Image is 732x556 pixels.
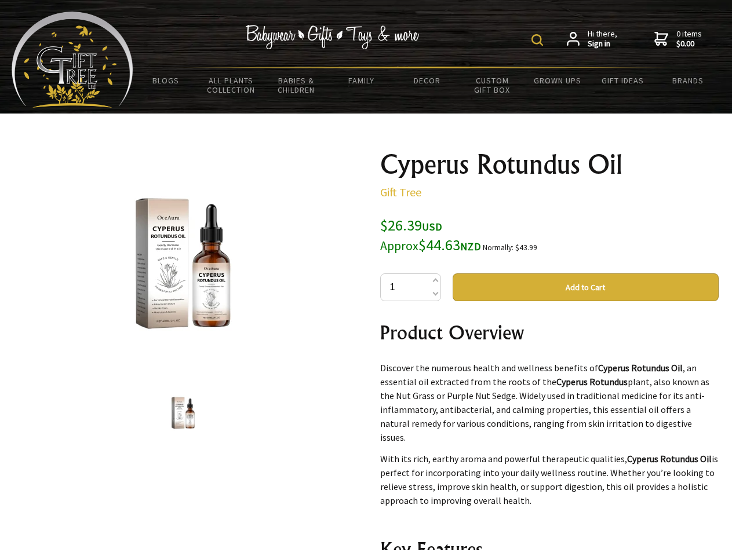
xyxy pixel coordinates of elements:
[12,12,133,108] img: Babyware - Gifts - Toys and more...
[380,238,418,254] small: Approx
[460,240,481,253] span: NZD
[627,453,712,464] strong: Cyperus Rotundus Oil
[676,39,702,49] strong: $0.00
[655,68,721,93] a: Brands
[588,29,617,49] span: Hi there,
[380,452,719,507] p: With its rich, earthy aroma and powerful therapeutic qualities, is perfect for incorporating into...
[567,29,617,49] a: Hi there,Sign in
[161,391,205,435] img: Cyperus Rotundus Oil
[590,68,655,93] a: Gift Ideas
[394,68,460,93] a: Decor
[264,68,329,102] a: Babies & Children
[380,185,421,199] a: Gift Tree
[556,376,628,387] strong: Cyperus Rotundus
[133,68,199,93] a: BLOGS
[93,173,274,354] img: Cyperus Rotundus Oil
[483,243,537,253] small: Normally: $43.99
[588,39,617,49] strong: Sign in
[654,29,702,49] a: 0 items$0.00
[525,68,590,93] a: Grown Ups
[453,273,719,301] button: Add to Cart
[329,68,395,93] a: Family
[598,362,683,374] strong: Cyperus Rotundus Oil
[380,151,719,178] h1: Cyperus Rotundus Oil
[199,68,264,102] a: All Plants Collection
[380,215,481,254] span: $26.39 $44.63
[531,34,543,46] img: product search
[246,25,420,49] img: Babywear - Gifts - Toys & more
[676,28,702,49] span: 0 items
[380,361,719,444] p: Discover the numerous health and wellness benefits of , an essential oil extracted from the roots...
[460,68,525,102] a: Custom Gift Box
[422,220,442,233] span: USD
[380,319,719,346] h2: Product Overview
